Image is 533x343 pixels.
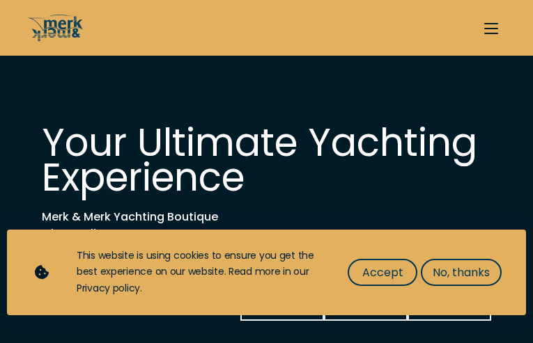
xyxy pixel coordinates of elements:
[77,248,320,297] div: This website is using cookies to ensure you get the best experience on our website. Read more in ...
[42,209,491,259] h2: Merk & Merk Yachting Boutique - buy, sell & manage new and pre-owned luxury yachts
[421,259,502,286] button: No, thanks
[42,125,491,195] h1: Your Ultimate Yachting Experience
[348,259,417,286] button: Accept
[77,281,140,295] a: Privacy policy
[433,264,490,281] span: No, thanks
[362,264,403,281] span: Accept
